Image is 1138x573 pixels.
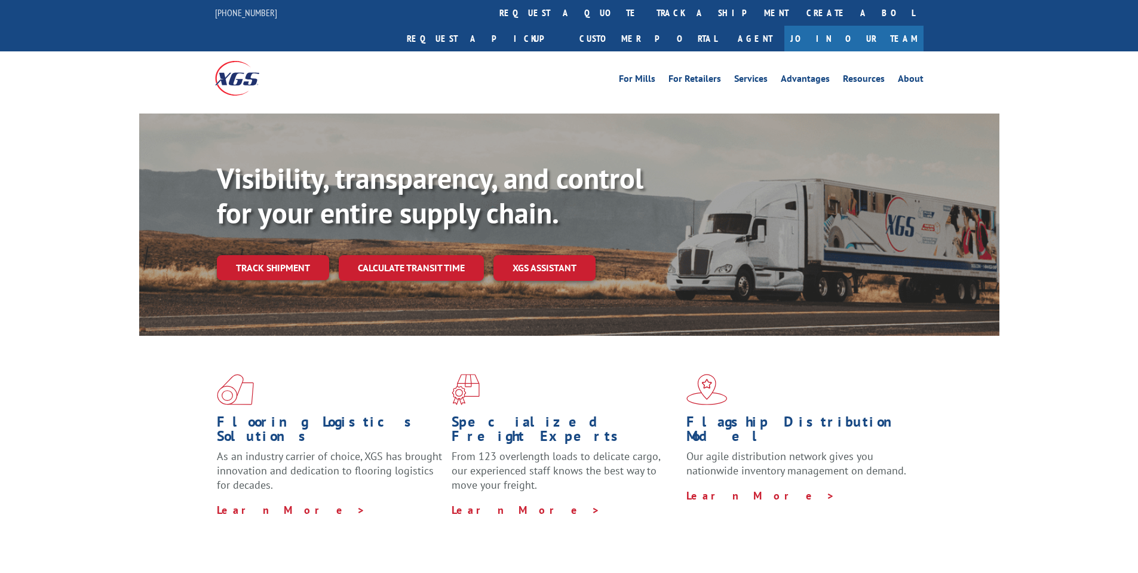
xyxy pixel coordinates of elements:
a: [PHONE_NUMBER] [215,7,277,19]
a: Resources [843,74,885,87]
a: Learn More > [686,489,835,502]
span: As an industry carrier of choice, XGS has brought innovation and dedication to flooring logistics... [217,449,442,492]
a: Calculate transit time [339,255,484,281]
a: Customer Portal [570,26,726,51]
a: XGS ASSISTANT [493,255,596,281]
img: xgs-icon-total-supply-chain-intelligence-red [217,374,254,405]
a: Advantages [781,74,830,87]
a: For Mills [619,74,655,87]
h1: Flagship Distribution Model [686,415,912,449]
a: For Retailers [668,74,721,87]
a: Track shipment [217,255,329,280]
a: About [898,74,924,87]
h1: Specialized Freight Experts [452,415,677,449]
a: Learn More > [452,503,600,517]
h1: Flooring Logistics Solutions [217,415,443,449]
img: xgs-icon-flagship-distribution-model-red [686,374,728,405]
a: Learn More > [217,503,366,517]
a: Join Our Team [784,26,924,51]
a: Services [734,74,768,87]
span: Our agile distribution network gives you nationwide inventory management on demand. [686,449,906,477]
p: From 123 overlength loads to delicate cargo, our experienced staff knows the best way to move you... [452,449,677,502]
img: xgs-icon-focused-on-flooring-red [452,374,480,405]
a: Agent [726,26,784,51]
a: Request a pickup [398,26,570,51]
b: Visibility, transparency, and control for your entire supply chain. [217,160,643,231]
